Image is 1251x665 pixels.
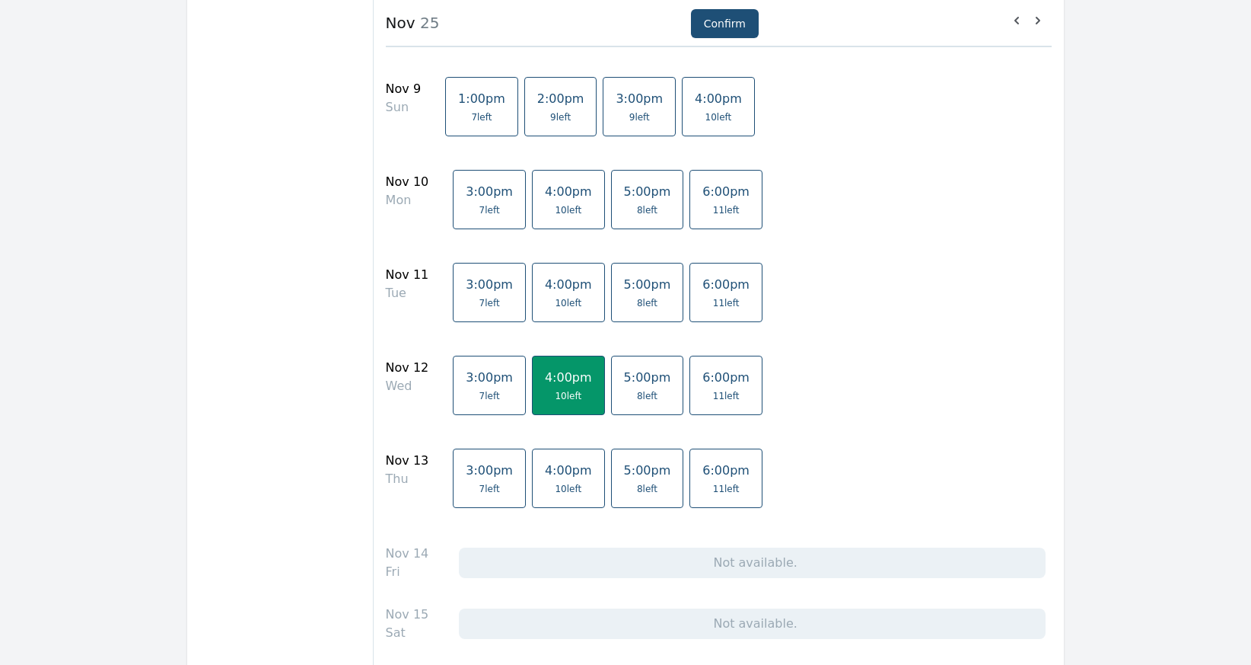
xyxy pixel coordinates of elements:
[713,483,740,495] span: 11 left
[637,204,657,216] span: 8 left
[471,111,492,123] span: 7 left
[624,370,671,385] span: 5:00pm
[637,297,657,309] span: 8 left
[386,173,429,191] div: Nov 10
[713,297,740,309] span: 11 left
[479,297,500,309] span: 7 left
[616,91,663,106] span: 3:00pm
[386,470,429,488] div: Thu
[555,483,581,495] span: 10 left
[466,463,513,478] span: 3:00pm
[629,111,650,123] span: 9 left
[624,277,671,292] span: 5:00pm
[637,390,657,402] span: 8 left
[713,390,740,402] span: 11 left
[624,184,671,199] span: 5:00pm
[637,483,657,495] span: 8 left
[545,277,592,292] span: 4:00pm
[479,390,500,402] span: 7 left
[545,463,592,478] span: 4:00pm
[691,9,759,38] button: Confirm
[555,297,581,309] span: 10 left
[466,277,513,292] span: 3:00pm
[624,463,671,478] span: 5:00pm
[459,609,1046,639] div: Not available.
[479,483,500,495] span: 7 left
[555,204,581,216] span: 10 left
[415,14,440,32] span: 25
[550,111,571,123] span: 9 left
[702,184,750,199] span: 6:00pm
[702,277,750,292] span: 6:00pm
[386,452,429,470] div: Nov 13
[386,606,429,624] div: Nov 15
[386,191,429,209] div: Mon
[545,370,592,385] span: 4:00pm
[713,204,740,216] span: 11 left
[555,390,581,402] span: 10 left
[705,111,732,123] span: 10 left
[545,184,592,199] span: 4:00pm
[386,98,422,117] div: Sun
[386,545,429,563] div: Nov 14
[537,91,584,106] span: 2:00pm
[466,370,513,385] span: 3:00pm
[702,463,750,478] span: 6:00pm
[466,184,513,199] span: 3:00pm
[458,91,505,106] span: 1:00pm
[459,548,1046,578] div: Not available.
[386,563,429,581] div: Fri
[386,359,429,377] div: Nov 12
[386,284,429,302] div: Tue
[695,91,742,106] span: 4:00pm
[386,624,429,642] div: Sat
[702,370,750,385] span: 6:00pm
[386,266,429,284] div: Nov 11
[386,14,415,32] strong: Nov
[479,204,500,216] span: 7 left
[386,80,422,98] div: Nov 9
[386,377,429,395] div: Wed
